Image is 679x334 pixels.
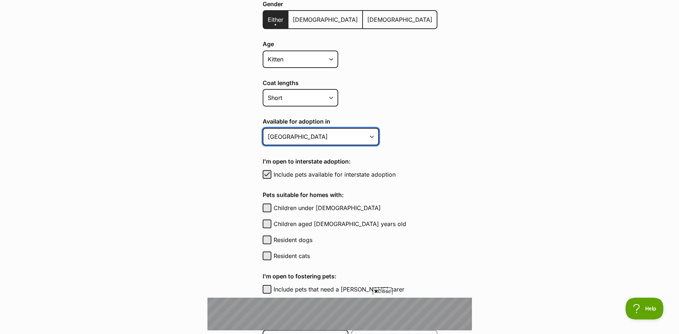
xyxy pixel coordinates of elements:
h4: I'm open to fostering pets: [263,272,437,281]
label: Children aged [DEMOGRAPHIC_DATA] years old [274,220,437,228]
span: [DEMOGRAPHIC_DATA] [367,16,432,23]
span: Close [373,287,392,295]
label: Children under [DEMOGRAPHIC_DATA] [274,204,437,212]
span: [DEMOGRAPHIC_DATA] [293,16,358,23]
label: Age [263,41,437,47]
iframe: Help Scout Beacon - Open [626,298,664,319]
span: Either [268,16,283,23]
label: Resident dogs [274,236,437,244]
label: Coat lengths [263,80,437,86]
label: Include pets available for interstate adoption [274,170,437,179]
h4: Pets suitable for homes with: [263,190,437,199]
h4: I'm open to interstate adoption: [263,157,437,166]
label: Resident cats [274,251,437,260]
label: Gender [263,1,437,7]
label: Include pets that need a [PERSON_NAME] carer [274,285,437,294]
iframe: Advertisement [207,298,472,330]
label: Available for adoption in [263,118,437,125]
